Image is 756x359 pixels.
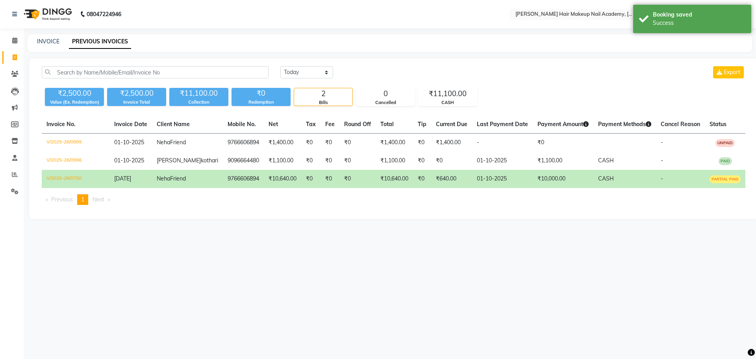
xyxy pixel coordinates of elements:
[42,66,269,78] input: Search by Name/Mobile/Email/Invoice No
[157,157,201,164] span: [PERSON_NAME]
[223,134,264,152] td: 9766606894
[376,134,413,152] td: ₹1,400.00
[69,35,131,49] a: PREVIOUS INVOICES
[157,121,190,128] span: Client Name
[724,69,740,76] span: Export
[107,88,166,99] div: ₹2,500.00
[42,170,109,188] td: V/2025-26/0750
[321,170,339,188] td: ₹0
[376,170,413,188] td: ₹10,640.00
[42,194,745,205] nav: Pagination
[20,3,74,25] img: logo
[294,99,352,106] div: Bills
[713,66,744,78] button: Export
[419,99,477,106] div: CASH
[356,88,415,99] div: 0
[321,134,339,152] td: ₹0
[46,121,76,128] span: Invoice No.
[157,175,170,182] span: Neha
[93,196,104,203] span: Next
[301,152,321,170] td: ₹0
[45,88,104,99] div: ₹2,500.00
[376,152,413,170] td: ₹1,100.00
[537,121,589,128] span: Payment Amount
[223,170,264,188] td: 9766606894
[42,134,109,152] td: V/2025-26/0999
[170,139,186,146] span: Friend
[533,134,593,152] td: ₹0
[431,152,472,170] td: ₹0
[661,175,663,182] span: -
[653,19,745,27] div: Success
[87,3,121,25] b: 08047224946
[114,121,147,128] span: Invoice Date
[45,99,104,106] div: Value (Ex. Redemption)
[301,170,321,188] td: ₹0
[228,121,256,128] span: Mobile No.
[269,121,278,128] span: Net
[472,170,533,188] td: 01-10-2025
[81,196,84,203] span: 1
[294,88,352,99] div: 2
[170,175,186,182] span: Friend
[472,134,533,152] td: -
[413,152,431,170] td: ₹0
[356,99,415,106] div: Cancelled
[431,134,472,152] td: ₹1,400.00
[37,38,59,45] a: INVOICE
[201,157,218,164] span: kothari
[533,170,593,188] td: ₹10,000.00
[710,175,741,183] span: PARTIAL PAID
[223,152,264,170] td: 9096664480
[533,152,593,170] td: ₹1,100.00
[413,134,431,152] td: ₹0
[661,157,663,164] span: -
[264,134,301,152] td: ₹1,400.00
[301,134,321,152] td: ₹0
[598,121,651,128] span: Payment Methods
[419,88,477,99] div: ₹11,100.00
[661,121,700,128] span: Cancel Reason
[715,139,735,147] span: UNPAID
[431,170,472,188] td: ₹640.00
[719,157,732,165] span: PAID
[413,170,431,188] td: ₹0
[344,121,371,128] span: Round Off
[114,157,144,164] span: 01-10-2025
[598,157,614,164] span: CASH
[477,121,528,128] span: Last Payment Date
[339,152,376,170] td: ₹0
[339,134,376,152] td: ₹0
[42,152,109,170] td: V/2025-26/0998
[169,99,228,106] div: Collection
[418,121,426,128] span: Tip
[339,170,376,188] td: ₹0
[232,99,291,106] div: Redemption
[325,121,335,128] span: Fee
[264,152,301,170] td: ₹1,100.00
[107,99,166,106] div: Invoice Total
[436,121,467,128] span: Current Due
[264,170,301,188] td: ₹10,640.00
[169,88,228,99] div: ₹11,100.00
[598,175,614,182] span: CASH
[306,121,316,128] span: Tax
[661,139,663,146] span: -
[114,139,144,146] span: 01-10-2025
[321,152,339,170] td: ₹0
[114,175,131,182] span: [DATE]
[232,88,291,99] div: ₹0
[472,152,533,170] td: 01-10-2025
[380,121,394,128] span: Total
[157,139,170,146] span: Neha
[51,196,73,203] span: Previous
[653,11,745,19] div: Booking saved
[710,121,726,128] span: Status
